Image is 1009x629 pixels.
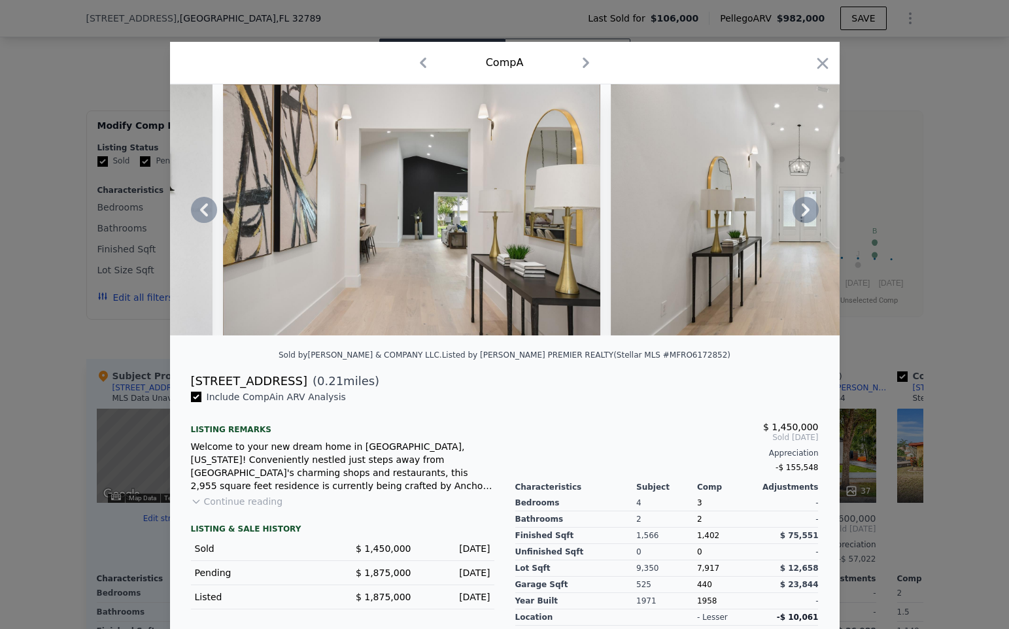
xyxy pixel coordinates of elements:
div: - [758,511,819,528]
div: 1,566 [636,528,697,544]
div: 1971 [636,593,697,609]
span: ( miles) [307,372,379,390]
div: Comp [697,482,758,492]
span: $ 12,658 [780,564,819,573]
img: Property Img [611,84,987,335]
span: $ 23,844 [780,580,819,589]
div: Characteristics [515,482,637,492]
div: - [758,593,819,609]
span: -$ 155,548 [776,463,818,472]
span: $ 1,450,000 [356,543,411,554]
div: Listed by [PERSON_NAME] PREMIER REALTY (Stellar MLS #MFRO6172852) [442,350,730,360]
div: location [515,609,637,626]
div: 1958 [697,593,758,609]
div: Listing remarks [191,414,494,435]
div: Bathrooms [515,511,637,528]
div: Subject [636,482,697,492]
div: 0 [636,544,697,560]
span: 3 [697,498,702,507]
button: Continue reading [191,495,283,508]
div: Appreciation [515,448,819,458]
div: - [758,495,819,511]
div: [DATE] [422,542,490,555]
div: Bedrooms [515,495,637,511]
div: Year Built [515,593,637,609]
span: 440 [697,580,712,589]
img: Property Img [223,84,600,335]
div: Sold by [PERSON_NAME] & COMPANY LLC . [279,350,442,360]
div: Sold [195,542,332,555]
div: [DATE] [422,566,490,579]
span: -$ 10,061 [777,613,819,622]
div: 9,350 [636,560,697,577]
span: $ 1,875,000 [356,568,411,578]
div: Pending [195,566,332,579]
span: Include Comp A in ARV Analysis [201,392,351,402]
div: 525 [636,577,697,593]
div: Garage Sqft [515,577,637,593]
div: 2 [697,511,758,528]
div: Finished Sqft [515,528,637,544]
div: Listed [195,590,332,603]
span: 0 [697,547,702,556]
div: Adjustments [758,482,819,492]
span: 7,917 [697,564,719,573]
span: $ 75,551 [780,531,819,540]
div: LISTING & SALE HISTORY [191,524,494,537]
span: $ 1,450,000 [763,422,819,432]
div: Lot Sqft [515,560,637,577]
div: - [758,544,819,560]
div: [STREET_ADDRESS] [191,372,307,390]
div: 4 [636,495,697,511]
span: 1,402 [697,531,719,540]
span: $ 1,875,000 [356,592,411,602]
span: Sold [DATE] [515,432,819,443]
div: Welcome to your new dream home in [GEOGRAPHIC_DATA], [US_STATE]! Conveniently nestled just steps ... [191,440,494,492]
span: 0.21 [317,374,343,388]
div: 2 [636,511,697,528]
div: - lesser [697,612,728,622]
div: Comp A [486,55,524,71]
div: Unfinished Sqft [515,544,637,560]
div: [DATE] [422,590,490,603]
